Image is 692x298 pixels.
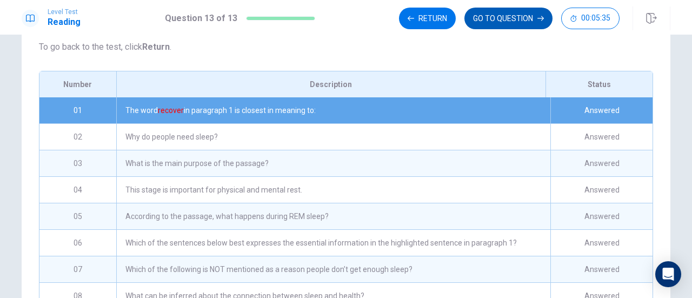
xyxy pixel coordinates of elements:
div: 07 [39,256,116,282]
strong: Return [142,42,170,52]
button: GO TO QUESTION [464,8,553,29]
div: 01 [39,97,116,123]
div: Which of the sentences below best expresses the essential information in the highlighted sentence... [116,230,550,256]
div: 05 [39,203,116,229]
div: Description [116,71,545,97]
h1: Question 13 of 13 [165,12,237,25]
span: Level Test [48,8,81,16]
div: 06 [39,230,116,256]
div: 02 [39,124,116,150]
div: 04 [39,177,116,203]
span: 00:05:35 [581,14,610,23]
div: Answered [550,177,653,203]
div: What is the main purpose of the passage? [116,150,550,176]
div: Answered [550,230,653,256]
div: According to the passage, what happens during REM sleep? [116,203,550,229]
div: Answered [550,97,653,123]
div: Answered [550,150,653,176]
div: Number [39,71,116,97]
div: Which of the following is NOT mentioned as a reason people don’t get enough sleep? [116,256,550,282]
div: Answered [550,124,653,150]
div: Why do people need sleep? [116,124,550,150]
div: Answered [550,203,653,229]
button: Return [399,8,456,29]
div: The word in paragraph 1 is closest in meaning to: [116,97,550,123]
div: 03 [39,150,116,176]
font: recover [158,106,184,115]
div: Status [545,71,653,97]
p: To go back to the test, click . [39,41,653,54]
h1: Reading [48,16,81,29]
div: Open Intercom Messenger [655,261,681,287]
div: This stage is important for physical and mental rest. [116,177,550,203]
div: Answered [550,256,653,282]
button: 00:05:35 [561,8,620,29]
